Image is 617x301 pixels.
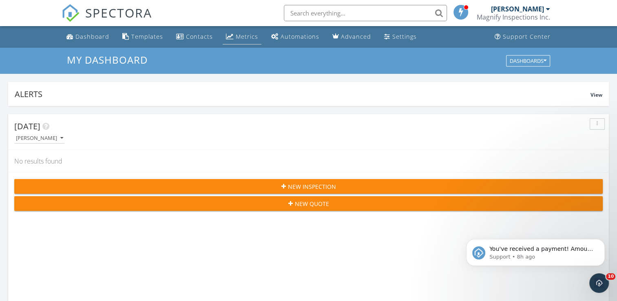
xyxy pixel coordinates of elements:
button: Dashboards [506,55,550,66]
div: Advanced [341,33,371,40]
a: Metrics [223,29,261,44]
img: The Best Home Inspection Software - Spectora [62,4,80,22]
span: View [590,91,602,98]
span: My Dashboard [67,53,148,66]
button: [PERSON_NAME] [14,133,65,144]
span: SPECTORA [85,4,152,21]
div: Settings [392,33,417,40]
a: Advanced [329,29,374,44]
a: Automations (Basic) [268,29,323,44]
div: [PERSON_NAME] [16,135,63,141]
span: New Quote [295,199,329,208]
a: SPECTORA [62,11,152,28]
div: Automations [281,33,319,40]
div: [PERSON_NAME] [491,5,544,13]
div: Magnify Inspections Inc. [477,13,550,21]
span: New Inspection [288,182,336,191]
iframe: Intercom notifications message [454,222,617,279]
a: Dashboard [63,29,113,44]
span: You've received a payment! Amount CAD$472.50 Fee CAD$0.00 Net CAD$472.50 Transaction # pi_3SCYHvK... [35,24,140,120]
span: 10 [606,273,615,280]
div: Alerts [15,89,590,100]
div: Metrics [236,33,258,40]
button: New Inspection [14,179,603,194]
button: New Quote [14,196,603,211]
iframe: Intercom live chat [589,273,609,293]
a: Settings [381,29,420,44]
p: Message from Support, sent 8h ago [35,31,141,39]
span: [DATE] [14,121,40,132]
div: Dashboards [510,58,546,64]
a: Support Center [491,29,554,44]
div: Templates [131,33,163,40]
div: Support Center [503,33,551,40]
input: Search everything... [284,5,447,21]
a: Templates [119,29,166,44]
a: Contacts [173,29,216,44]
div: Contacts [186,33,213,40]
div: No results found [8,150,609,172]
div: Dashboard [75,33,109,40]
